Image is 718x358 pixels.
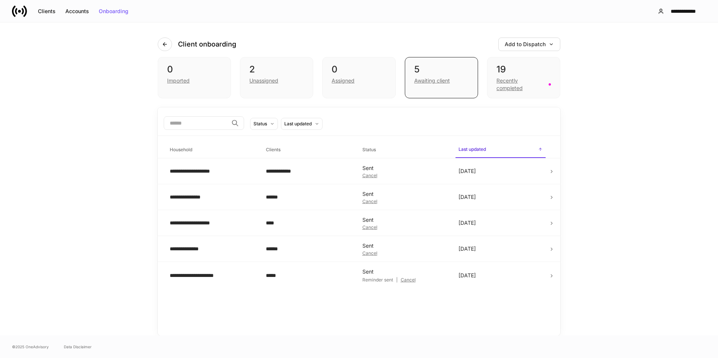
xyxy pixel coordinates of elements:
[65,9,89,14] div: Accounts
[362,146,376,153] h6: Status
[362,268,446,275] div: Sent
[359,142,450,158] span: Status
[266,146,281,153] h6: Clients
[158,57,231,98] div: 0Imported
[240,57,313,98] div: 2Unassigned
[250,118,278,130] button: Status
[362,216,446,224] div: Sent
[505,42,554,47] div: Add to Dispatch
[496,63,551,75] div: 19
[414,63,469,75] div: 5
[64,344,92,350] a: Data Disclaimer
[99,9,128,14] div: Onboarding
[94,5,133,17] button: Onboarding
[405,57,478,98] div: 5Awaiting client
[362,251,377,256] button: Cancel
[453,184,549,210] td: [DATE]
[456,142,546,158] span: Last updated
[167,77,190,84] div: Imported
[33,5,60,17] button: Clients
[401,277,416,283] button: Cancel
[362,199,377,204] button: Cancel
[332,63,386,75] div: 0
[167,63,222,75] div: 0
[12,344,49,350] span: © 2025 OneAdvisory
[362,164,446,172] div: Sent
[401,278,416,282] div: Cancel
[38,9,56,14] div: Clients
[414,77,450,84] div: Awaiting client
[249,77,278,84] div: Unassigned
[263,142,353,158] span: Clients
[284,120,312,127] div: Last updated
[170,146,192,153] h6: Household
[281,118,323,130] button: Last updated
[362,277,446,283] div: |
[487,57,560,98] div: 19Recently completed
[362,277,393,283] div: Reminder sent
[362,173,377,178] button: Cancel
[249,63,304,75] div: 2
[362,242,446,250] div: Sent
[453,210,549,236] td: [DATE]
[60,5,94,17] button: Accounts
[178,40,236,49] h4: Client onboarding
[498,38,560,51] button: Add to Dispatch
[362,225,377,230] button: Cancel
[453,262,549,289] td: [DATE]
[332,77,354,84] div: Assigned
[459,146,486,153] h6: Last updated
[253,120,267,127] div: Status
[453,158,549,184] td: [DATE]
[167,142,257,158] span: Household
[453,236,549,262] td: [DATE]
[362,190,446,198] div: Sent
[496,77,544,92] div: Recently completed
[322,57,395,98] div: 0Assigned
